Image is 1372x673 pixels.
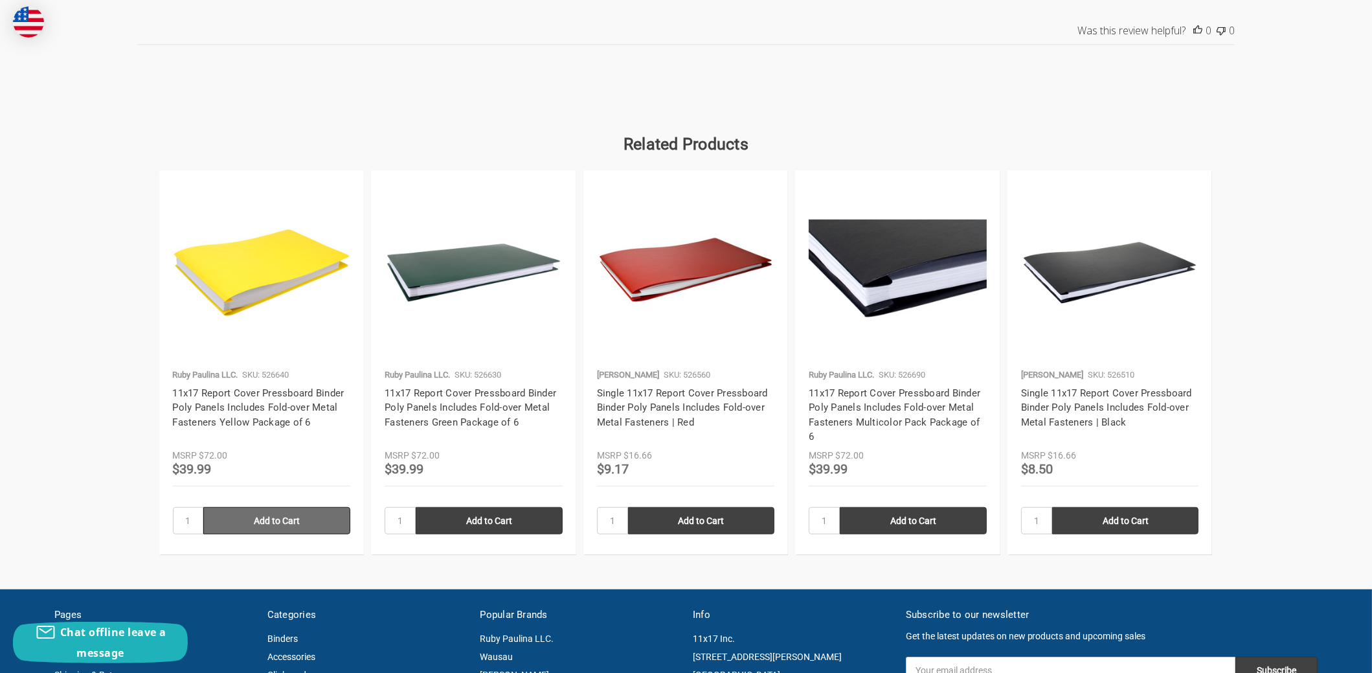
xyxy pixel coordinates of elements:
[480,633,554,644] a: Ruby Paulina LLC.
[54,608,254,622] h5: Pages
[173,449,197,462] div: MSRP
[835,450,864,461] span: $72.00
[173,369,238,382] p: Ruby Paulina LLC.
[173,387,344,428] a: 11x17 Report Cover Pressboard Binder Poly Panels Includes Fold-over Metal Fasteners Yellow Packag...
[1229,23,1235,38] div: 0
[628,507,775,534] input: Add to Cart
[809,220,987,326] img: 11x17 Report Cover Pressboard Binder Poly Panels Includes Fold-over Metal Fasteners Multicolor Pa...
[840,507,987,534] input: Add to Cart
[1048,450,1076,461] span: $16.66
[1193,23,1202,38] button: This review was helpful
[385,449,409,462] div: MSRP
[173,461,212,477] span: $39.99
[199,450,228,461] span: $72.00
[480,652,513,662] a: Wausau
[13,6,44,38] img: duty and tax information for United States
[385,387,556,428] a: 11x17 Report Cover Pressboard Binder Poly Panels Includes Fold-over Metal Fasteners Green Package...
[597,387,768,428] a: Single 11x17 Report Cover Pressboard Binder Poly Panels Includes Fold-over Metal Fasteners | Red
[385,369,450,382] p: Ruby Paulina LLC.
[54,132,1318,157] h2: Related Products
[1021,461,1053,477] span: $8.50
[1021,369,1083,382] p: [PERSON_NAME]
[416,507,563,534] input: Add to Cart
[1021,387,1192,428] a: Single 11x17 Report Cover Pressboard Binder Poly Panels Includes Fold-over Metal Fasteners | Black
[1088,369,1134,382] p: SKU: 526510
[1206,23,1211,38] div: 0
[597,461,629,477] span: $9.17
[267,652,315,662] a: Accessories
[385,461,423,477] span: $39.99
[809,184,987,362] a: 11x17 Report Cover Pressboard Binder Poly Panels Includes Fold-over Metal Fasteners Multicolor Pa...
[267,633,298,644] a: Binders
[455,369,501,382] p: SKU: 526630
[624,450,652,461] span: $16.66
[597,369,659,382] p: [PERSON_NAME]
[906,608,1318,622] h5: Subscribe to our newsletter
[809,387,980,443] a: 11x17 Report Cover Pressboard Binder Poly Panels Includes Fold-over Metal Fasteners Multicolor Pa...
[1217,23,1226,38] button: This review was not helpful
[693,608,892,622] h5: Info
[809,449,833,462] div: MSRP
[809,461,848,477] span: $39.99
[809,369,874,382] p: Ruby Paulina LLC.
[906,630,1318,643] p: Get the latest updates on new products and upcoming sales
[203,507,350,534] input: Add to Cart
[597,184,775,362] img: Single 11x17 Report Cover Pressboard Binder Poly Panels Includes Fold-over Metal Fasteners | Red
[1265,638,1372,673] iframe: Google Customer Reviews
[1021,449,1046,462] div: MSRP
[243,369,289,382] p: SKU: 526640
[664,369,710,382] p: SKU: 526560
[173,184,351,362] img: 11x17 Report Cover Pressboard Binder Poly Panels Includes Fold-over Metal Fasteners Yellow Packag...
[1052,507,1199,534] input: Add to Cart
[1077,23,1186,38] div: Was this review helpful?
[60,625,166,660] span: Chat offline leave a message
[1021,184,1199,362] img: Single 11x17 Report Cover Pressboard Binder Poly Panels Includes Fold-over Metal Fasteners | Black
[411,450,440,461] span: $72.00
[13,622,188,663] button: Chat offline leave a message
[879,369,925,382] p: SKU: 526690
[267,608,467,622] h5: Categories
[597,449,622,462] div: MSRP
[385,184,563,362] img: 11x17 Report Cover Pressboard Binder Poly Panels Includes Fold-over Metal Fasteners Green Package...
[480,608,679,622] h5: Popular Brands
